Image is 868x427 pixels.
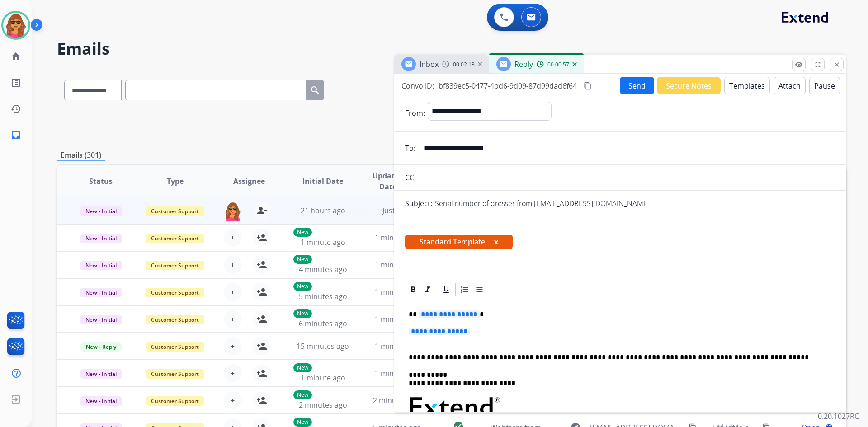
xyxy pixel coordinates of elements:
[293,309,312,318] p: New
[299,291,347,301] span: 5 minutes ago
[80,342,122,352] span: New - Reply
[146,234,204,243] span: Customer Support
[439,81,577,91] span: bf839ec5-0477-4bd6-9d09-87d99dad6f64
[299,400,347,410] span: 2 minutes ago
[224,310,242,328] button: +
[224,229,242,247] button: +
[405,143,415,154] p: To:
[818,411,859,422] p: 0.20.1027RC
[224,364,242,382] button: +
[439,283,453,296] div: Underline
[657,77,721,94] button: Secure Notes
[293,282,312,291] p: New
[256,232,267,243] mat-icon: person_add
[375,233,420,243] span: 1 minute ago
[80,369,122,379] span: New - Initial
[80,206,122,216] span: New - Initial
[167,176,184,187] span: Type
[724,77,770,94] button: Templates
[382,206,411,216] span: Just now
[373,395,421,405] span: 2 minutes ago
[146,206,204,216] span: Customer Support
[146,288,204,297] span: Customer Support
[421,283,434,296] div: Italic
[833,61,841,69] mat-icon: close
[256,368,267,379] mat-icon: person_add
[814,61,822,69] mat-icon: fullscreen
[224,256,242,274] button: +
[406,283,420,296] div: Bold
[146,369,204,379] span: Customer Support
[375,341,420,351] span: 1 minute ago
[494,236,498,247] button: x
[10,103,21,114] mat-icon: history
[57,40,846,58] h2: Emails
[435,198,650,209] p: Serial number of dresser from [EMAIL_ADDRESS][DOMAIN_NAME]
[375,260,420,270] span: 1 minute ago
[293,418,312,427] p: New
[299,319,347,328] span: 6 minutes ago
[401,80,434,91] p: Convo ID:
[301,237,345,247] span: 1 minute ago
[146,315,204,324] span: Customer Support
[453,61,475,68] span: 00:02:13
[231,314,235,324] span: +
[458,283,472,296] div: Ordered List
[256,259,267,270] mat-icon: person_add
[224,337,242,355] button: +
[405,235,513,249] span: Standard Template
[256,286,267,297] mat-icon: person_add
[80,261,122,270] span: New - Initial
[146,396,204,406] span: Customer Support
[774,77,806,94] button: Attach
[809,77,840,94] button: Pause
[299,264,347,274] span: 4 minutes ago
[301,373,345,383] span: 1 minute ago
[795,61,803,69] mat-icon: remove_red_eye
[375,287,420,297] span: 1 minute ago
[256,314,267,324] mat-icon: person_add
[420,59,439,69] span: Inbox
[146,342,204,352] span: Customer Support
[368,170,409,192] span: Updated Date
[256,341,267,352] mat-icon: person_add
[80,234,122,243] span: New - Initial
[405,198,432,209] p: Subject:
[375,368,420,378] span: 1 minute ago
[472,283,486,296] div: Bullet List
[297,341,349,351] span: 15 minutes ago
[375,314,420,324] span: 1 minute ago
[514,59,533,69] span: Reply
[231,232,235,243] span: +
[547,61,569,68] span: 00:00:57
[224,202,242,221] img: agent-avatar
[310,85,321,96] mat-icon: search
[293,390,312,399] p: New
[80,396,122,406] span: New - Initial
[89,176,113,187] span: Status
[293,228,312,237] p: New
[293,363,312,372] p: New
[231,341,235,352] span: +
[80,288,122,297] span: New - Initial
[301,206,345,216] span: 21 hours ago
[405,108,425,118] p: From:
[10,51,21,62] mat-icon: home
[256,395,267,406] mat-icon: person_add
[405,172,416,183] p: CC:
[584,82,592,90] mat-icon: content_copy
[80,315,122,324] span: New - Initial
[302,176,343,187] span: Initial Date
[10,130,21,141] mat-icon: inbox
[233,176,265,187] span: Assignee
[57,150,105,161] p: Emails (301)
[3,13,28,38] img: avatar
[620,77,654,94] button: Send
[231,286,235,297] span: +
[293,255,312,264] p: New
[231,259,235,270] span: +
[224,283,242,301] button: +
[146,261,204,270] span: Customer Support
[231,395,235,406] span: +
[224,391,242,409] button: +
